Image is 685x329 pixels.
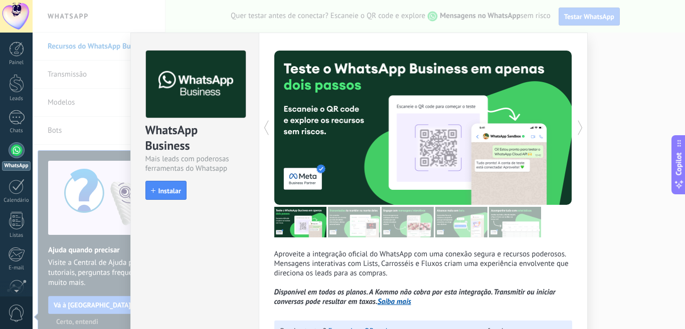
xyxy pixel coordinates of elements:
[489,207,541,237] img: tour_image_46dcd16e2670e67c1b8e928eefbdcce9.png
[274,207,326,237] img: tour_image_af96a8ccf0f3a66e7f08a429c7d28073.png
[274,287,556,306] i: Disponível em todos os planos. A Kommo não cobra por esta integração. Transmitir ou iniciar conve...
[2,161,31,171] div: WhatsApp
[2,265,31,271] div: E-mail
[328,207,380,237] img: tour_image_6cf6297515b104f916d063e49aae351c.png
[2,60,31,66] div: Painel
[145,122,244,154] div: WhatsApp Business
[674,152,684,175] span: Copilot
[146,51,246,118] img: logo_main.png
[145,154,244,173] div: Mais leads com poderosas ferramentas do Whatsapp
[435,207,487,237] img: tour_image_58a1c38c4dee0ce492f4b60cdcddf18a.png
[2,197,31,204] div: Calendário
[274,249,572,306] p: Aproveite a integração oficial do WhatsApp com uma conexão segura e recursos poderosos. Mensagens...
[382,207,434,237] img: tour_image_87c31d5c6b42496d4b4f28fbf9d49d2b.png
[2,96,31,102] div: Leads
[2,232,31,239] div: Listas
[158,187,181,194] span: Instalar
[378,297,411,306] a: Saiba mais
[2,128,31,134] div: Chats
[145,181,187,200] button: Instalar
